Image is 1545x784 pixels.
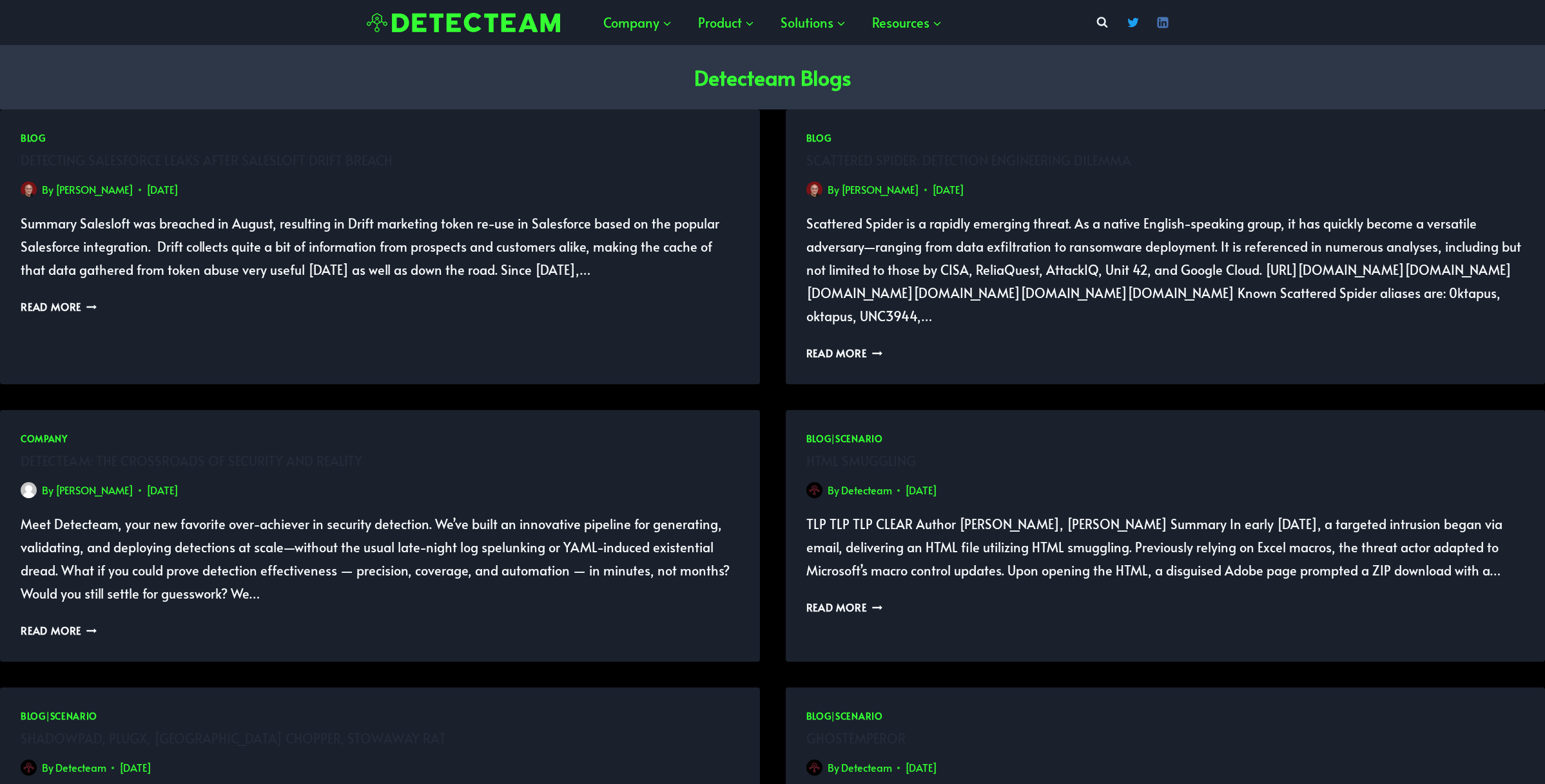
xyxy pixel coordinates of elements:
[806,512,1525,582] p: TLP TLP TLP CLEAR Author [PERSON_NAME], [PERSON_NAME] Summary In early [DATE], a targeted intrusi...
[806,482,822,498] img: Avatar photo
[1150,10,1176,35] a: Linkedin
[905,758,937,777] time: [DATE]
[21,760,37,776] a: Author image
[21,710,97,722] span: |
[21,151,393,169] a: Detecting Salesforce leaks after Salesloft Drift breach
[42,481,53,499] span: By
[42,758,53,777] span: By
[21,482,37,498] img: Avatar photo
[806,346,882,360] a: Read More
[21,482,37,498] a: Author image
[806,482,822,498] a: Author image
[21,182,37,198] img: Avatar photo
[806,182,822,198] a: Author image
[694,62,851,93] h1: Detecteam Blogs
[603,11,672,34] span: Company
[698,11,755,34] span: Product
[367,13,560,33] img: Detecteam
[841,483,892,497] a: Detecteam
[55,182,133,196] a: [PERSON_NAME]
[859,3,955,42] a: Resources
[828,481,839,499] span: By
[42,180,53,199] span: By
[21,182,37,198] a: Author image
[872,11,942,34] span: Resources
[146,180,179,199] time: [DATE]
[806,433,883,445] span: |
[806,710,831,722] a: Blog
[21,299,97,313] a: Read More
[21,760,37,776] img: Avatar photo
[50,710,98,722] a: Scenario
[806,151,1131,169] a: Scattered Spider: Detection Engineering Dilemma
[119,758,151,777] time: [DATE]
[932,180,964,199] time: [DATE]
[685,3,768,42] a: Product
[21,623,97,637] a: Read More
[21,710,46,722] a: Blog
[806,212,1525,328] p: Scattered Spider is a rapidly emerging threat. As a native English-speaking group, it has quickly...
[781,11,846,34] span: Solutions
[835,710,883,722] a: Scenario
[806,760,822,776] a: Author image
[55,483,133,497] a: [PERSON_NAME]
[1091,11,1114,34] button: View Search Form
[590,3,955,42] nav: Primary
[21,512,739,605] p: Meet Detecteam, your new favorite over-achiever in security detection. We’ve built an innovative ...
[841,182,919,196] a: [PERSON_NAME]
[835,433,883,445] a: Scenario
[21,452,362,470] a: Detecteam: The Crossroads of Security and Reality
[841,760,892,774] a: Detecteam
[806,132,831,144] a: Blog
[828,180,839,199] span: By
[55,760,106,774] a: Detecteam
[806,760,822,776] img: Avatar photo
[590,3,685,42] a: Company
[828,758,839,777] span: By
[806,452,916,470] a: HTML Smuggling
[146,481,179,499] time: [DATE]
[806,600,882,614] a: Read More
[806,729,906,747] a: GhostEmperor
[905,481,937,499] time: [DATE]
[768,3,859,42] a: Solutions
[806,433,831,445] a: Blog
[21,433,68,445] a: Company
[806,182,822,198] img: Avatar photo
[806,710,883,722] span: |
[21,132,46,144] a: Blog
[21,729,446,747] a: Shadowpad, PlugX, [GEOGRAPHIC_DATA] Chopper, Stowaway RAT
[1120,10,1146,35] a: Twitter
[21,212,739,281] p: Summary Salesloft was breached in August, resulting in Drift marketing token re-use in Salesforce...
